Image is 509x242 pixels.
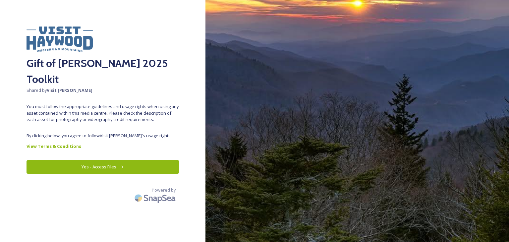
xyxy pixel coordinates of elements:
[152,187,176,193] span: Powered by
[27,55,179,87] h2: Gift of [PERSON_NAME] 2025 Toolkit
[27,160,179,174] button: Yes - Access Files
[27,87,179,93] span: Shared by
[133,190,179,206] img: SnapSea Logo
[27,142,179,150] a: View Terms & Conditions
[27,143,81,149] strong: View Terms & Conditions
[27,133,179,139] span: By clicking below, you agree to follow Visit [PERSON_NAME] 's usage rights.
[27,103,179,123] span: You must follow the appropriate guidelines and usage rights when using any asset contained within...
[27,27,93,52] img: visit-haywood-logo-white_120-wnc_mountain-blue-3292264819-e1727106323371.png
[47,87,92,93] strong: Visit [PERSON_NAME]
